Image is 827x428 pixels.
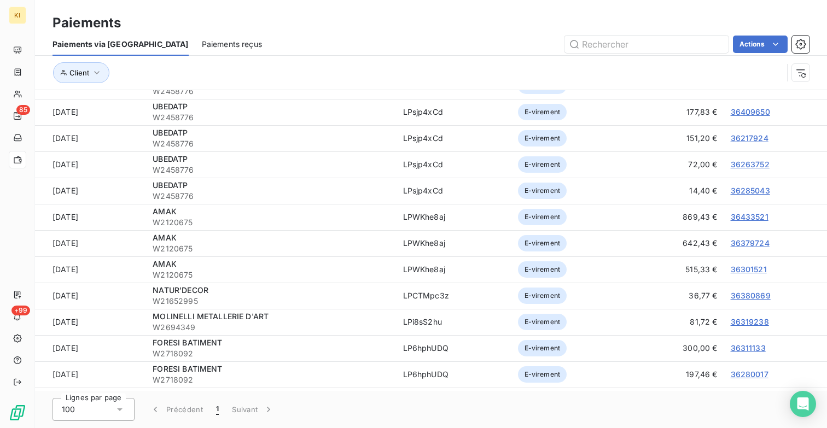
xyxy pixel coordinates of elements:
[397,125,511,151] td: LPsjp4xCd
[209,398,225,421] button: 1
[731,212,768,221] a: 36433521
[632,335,724,361] td: 300,00 €
[35,361,146,388] td: [DATE]
[53,62,109,83] button: Client
[35,99,146,125] td: [DATE]
[216,404,219,415] span: 1
[225,398,281,421] button: Suivant
[153,165,389,175] span: W2458776
[397,204,511,230] td: LPWKhe8aj
[397,361,511,388] td: LP6hphUDQ
[11,306,30,315] span: +99
[397,178,511,204] td: LPsjp4xCd
[153,154,188,163] span: UBEDATP
[153,269,389,280] span: W2120675
[397,309,511,335] td: LPi8sS2hu
[518,314,567,330] span: E-virement
[632,309,724,335] td: 81,72 €
[153,191,389,202] span: W2458776
[62,404,75,415] span: 100
[153,322,389,333] span: W2694349
[153,364,222,373] span: FORESI BATIMENT
[632,256,724,283] td: 515,33 €
[153,86,389,97] span: W2458776
[153,296,389,307] span: W21652995
[632,204,724,230] td: 869,43 €
[153,233,177,242] span: AMAK
[632,178,724,204] td: 14,40 €
[632,151,724,178] td: 72,00 €
[397,335,511,361] td: LP6hphUDQ
[632,99,724,125] td: 177,83 €
[35,309,146,335] td: [DATE]
[518,130,567,146] span: E-virement
[53,13,121,33] h3: Paiements
[9,404,26,421] img: Logo LeanPay
[35,125,146,151] td: [DATE]
[153,138,389,149] span: W2458776
[153,112,389,123] span: W2458776
[790,391,816,417] div: Open Intercom Messenger
[153,243,389,254] span: W2120675
[632,230,724,256] td: 642,43 €
[731,133,768,143] a: 36217924
[35,335,146,361] td: [DATE]
[731,291,771,300] a: 36380869
[518,366,567,383] span: E-virement
[35,230,146,256] td: [DATE]
[69,68,89,77] span: Client
[518,104,567,120] span: E-virement
[397,151,511,178] td: LPsjp4xCd
[153,259,177,268] span: AMAK
[731,370,768,379] a: 36280017
[518,340,567,356] span: E-virement
[518,183,567,199] span: E-virement
[16,105,30,115] span: 85
[564,36,729,53] input: Rechercher
[731,238,770,248] a: 36379724
[153,102,188,111] span: UBEDATP
[731,81,768,90] a: 36402127
[518,156,567,173] span: E-virement
[153,338,222,347] span: FORESI BATIMENT
[153,180,188,190] span: UBEDATP
[632,361,724,388] td: 197,46 €
[153,217,389,228] span: W2120675
[153,285,208,295] span: NATUR'DECOR
[518,288,567,304] span: E-virement
[632,283,724,309] td: 36,77 €
[153,128,188,137] span: UBEDATP
[35,178,146,204] td: [DATE]
[518,235,567,251] span: E-virement
[731,107,770,116] a: 36409650
[53,39,189,50] span: Paiements via [GEOGRAPHIC_DATA]
[153,207,177,216] span: AMAK
[397,99,511,125] td: LPsjp4xCd
[397,283,511,309] td: LPCTMpc3z
[202,39,262,50] span: Paiements reçus
[518,261,567,278] span: E-virement
[731,317,769,326] a: 36319238
[518,209,567,225] span: E-virement
[397,256,511,283] td: LPWKhe8aj
[731,343,766,353] a: 36311133
[731,160,770,169] a: 36263752
[35,151,146,178] td: [DATE]
[35,283,146,309] td: [DATE]
[153,312,269,321] span: MOLINELLI METALLERIE D'ART
[397,230,511,256] td: LPWKhe8aj
[35,256,146,283] td: [DATE]
[153,374,389,385] span: W2718092
[35,204,146,230] td: [DATE]
[143,398,209,421] button: Précédent
[153,348,389,359] span: W2718092
[733,36,788,53] button: Actions
[731,265,767,274] a: 36301521
[632,125,724,151] td: 151,20 €
[731,186,770,195] a: 36285043
[9,7,26,24] div: KI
